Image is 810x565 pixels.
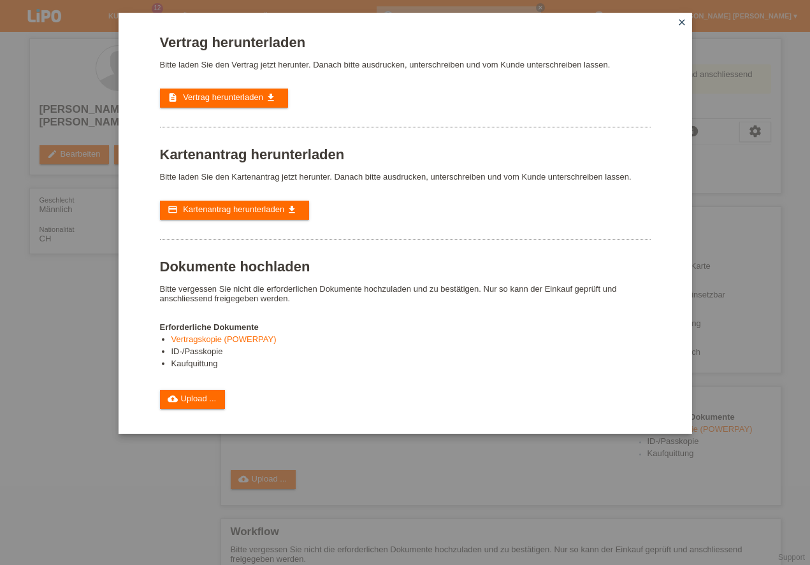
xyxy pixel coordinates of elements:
[168,394,178,404] i: cloud_upload
[160,201,309,220] a: credit_card Kartenantrag herunterladen get_app
[160,172,651,182] p: Bitte laden Sie den Kartenantrag jetzt herunter. Danach bitte ausdrucken, unterschreiben und vom ...
[171,359,651,371] li: Kaufquittung
[160,390,226,409] a: cloud_uploadUpload ...
[160,322,651,332] h4: Erforderliche Dokumente
[160,89,288,108] a: description Vertrag herunterladen get_app
[171,334,277,344] a: Vertragskopie (POWERPAY)
[183,204,284,214] span: Kartenantrag herunterladen
[160,60,651,69] p: Bitte laden Sie den Vertrag jetzt herunter. Danach bitte ausdrucken, unterschreiben und vom Kunde...
[266,92,276,103] i: get_app
[171,347,651,359] li: ID-/Passkopie
[160,259,651,275] h1: Dokumente hochladen
[183,92,263,102] span: Vertrag herunterladen
[160,147,651,162] h1: Kartenantrag herunterladen
[287,204,297,215] i: get_app
[674,16,690,31] a: close
[160,284,651,303] p: Bitte vergessen Sie nicht die erforderlichen Dokumente hochzuladen und zu bestätigen. Nur so kann...
[168,92,178,103] i: description
[160,34,651,50] h1: Vertrag herunterladen
[677,17,687,27] i: close
[168,204,178,215] i: credit_card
